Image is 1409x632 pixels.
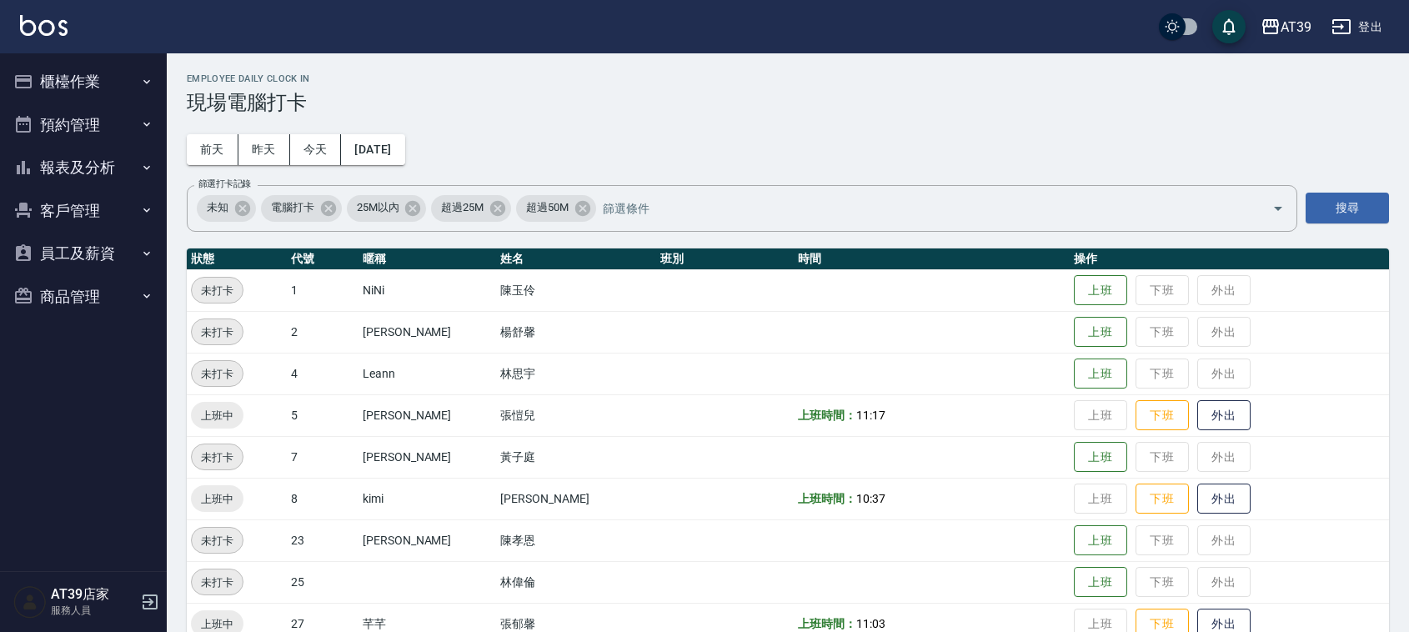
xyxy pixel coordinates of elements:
td: 楊舒馨 [496,311,656,353]
th: 狀態 [187,248,287,270]
span: 未打卡 [192,282,243,299]
span: 未打卡 [192,532,243,549]
td: 7 [287,436,359,478]
span: 上班中 [191,407,243,424]
th: 班別 [656,248,794,270]
td: [PERSON_NAME] [359,311,496,353]
button: 櫃檯作業 [7,60,160,103]
button: 員工及薪資 [7,232,160,275]
span: 未打卡 [192,449,243,466]
span: 超過25M [431,199,494,216]
td: 林偉倫 [496,561,656,603]
td: 8 [287,478,359,519]
td: 5 [287,394,359,436]
img: Logo [20,15,68,36]
button: 上班 [1074,275,1127,306]
td: 陳玉伶 [496,269,656,311]
button: 登出 [1325,12,1389,43]
b: 上班時間： [798,617,856,630]
td: 黃子庭 [496,436,656,478]
div: 25M以內 [347,195,427,222]
td: [PERSON_NAME] [359,394,496,436]
div: 未知 [197,195,256,222]
button: Open [1265,195,1291,222]
button: 上班 [1074,525,1127,556]
span: 11:03 [856,617,885,630]
td: 林思宇 [496,353,656,394]
button: 上班 [1074,359,1127,389]
button: [DATE] [341,134,404,165]
span: 上班中 [191,490,243,508]
td: 張愷兒 [496,394,656,436]
button: AT39 [1254,10,1318,44]
label: 篩選打卡記錄 [198,178,251,190]
td: 1 [287,269,359,311]
button: 預約管理 [7,103,160,147]
th: 時間 [794,248,1069,270]
td: 25 [287,561,359,603]
div: 電腦打卡 [261,195,342,222]
button: 外出 [1197,400,1251,431]
img: Person [13,585,47,619]
td: kimi [359,478,496,519]
td: [PERSON_NAME] [359,519,496,561]
button: 今天 [290,134,342,165]
th: 操作 [1070,248,1389,270]
td: NiNi [359,269,496,311]
td: [PERSON_NAME] [496,478,656,519]
p: 服務人員 [51,603,136,618]
td: Leann [359,353,496,394]
span: 未打卡 [192,324,243,341]
input: 篩選條件 [599,193,1243,223]
div: 超過25M [431,195,511,222]
th: 暱稱 [359,248,496,270]
button: save [1212,10,1246,43]
button: 報表及分析 [7,146,160,189]
td: 4 [287,353,359,394]
button: 上班 [1074,317,1127,348]
span: 未打卡 [192,365,243,383]
button: 前天 [187,134,238,165]
button: 客戶管理 [7,189,160,233]
span: 電腦打卡 [261,199,324,216]
h3: 現場電腦打卡 [187,91,1389,114]
span: 未知 [197,199,238,216]
div: AT39 [1281,17,1311,38]
td: 陳孝恩 [496,519,656,561]
span: 超過50M [516,199,579,216]
button: 上班 [1074,442,1127,473]
button: 昨天 [238,134,290,165]
td: [PERSON_NAME] [359,436,496,478]
button: 下班 [1136,484,1189,514]
th: 姓名 [496,248,656,270]
button: 外出 [1197,484,1251,514]
th: 代號 [287,248,359,270]
b: 上班時間： [798,492,856,505]
span: 11:17 [856,409,885,422]
span: 未打卡 [192,574,243,591]
div: 超過50M [516,195,596,222]
button: 下班 [1136,400,1189,431]
button: 商品管理 [7,275,160,319]
h2: Employee Daily Clock In [187,73,1389,84]
span: 10:37 [856,492,885,505]
button: 上班 [1074,567,1127,598]
span: 25M以內 [347,199,409,216]
h5: AT39店家 [51,586,136,603]
b: 上班時間： [798,409,856,422]
td: 23 [287,519,359,561]
td: 2 [287,311,359,353]
button: 搜尋 [1306,193,1389,223]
